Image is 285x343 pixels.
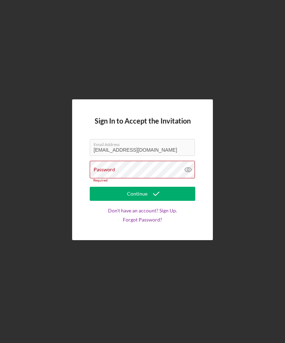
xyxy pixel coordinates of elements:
[90,178,195,183] div: Required
[94,139,195,147] label: Email Address
[108,208,177,213] a: Don't have an account? Sign Up.
[123,217,162,223] a: Forgot Password?
[90,187,195,201] button: Continue
[94,167,115,172] label: Password
[95,117,191,125] h4: Sign In to Accept the Invitation
[127,187,147,201] div: Continue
